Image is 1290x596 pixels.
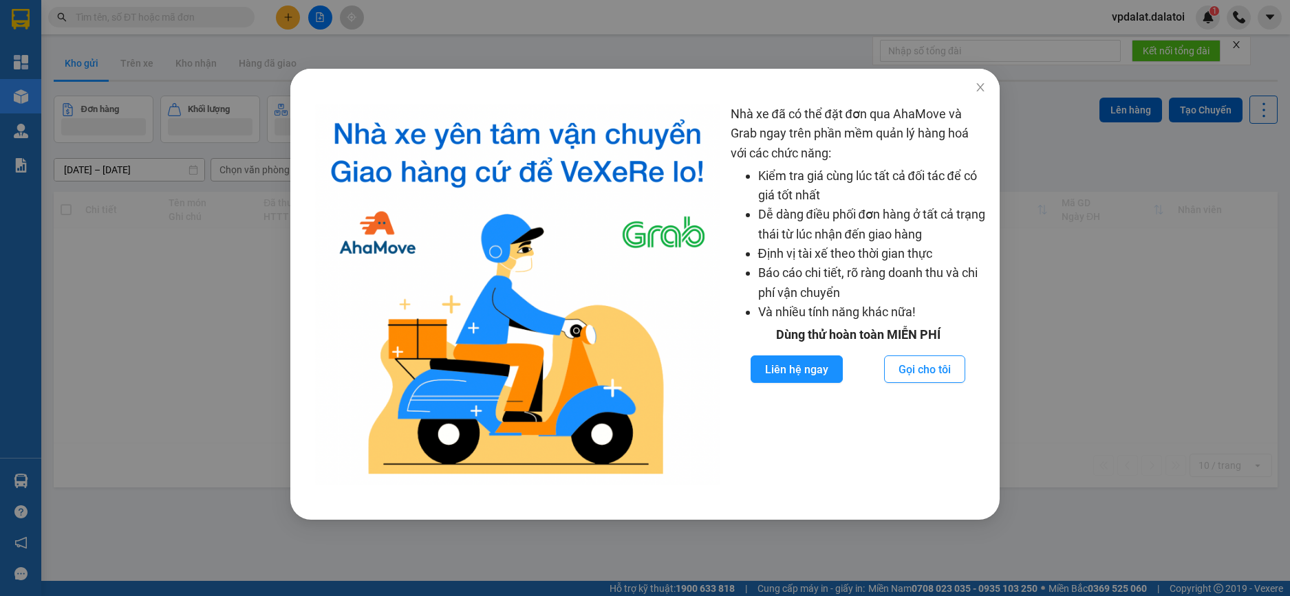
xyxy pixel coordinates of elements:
[730,104,986,485] div: Nhà xe đã có thể đặt đơn qua AhaMove và Grab ngay trên phần mềm quản lý hàng hoá với các chức năng:
[757,205,986,244] li: Dễ dàng điều phối đơn hàng ở tất cả trạng thái từ lúc nhận đến giao hàng
[757,302,986,322] li: Và nhiều tính năng khác nữa!
[975,82,986,93] span: close
[757,263,986,302] li: Báo cáo chi tiết, rõ ràng doanh thu và chi phí vận chuyển
[751,355,843,383] button: Liên hệ ngay
[899,361,951,378] span: Gọi cho tôi
[730,325,986,344] div: Dùng thử hoàn toàn MIỄN PHÍ
[757,244,986,263] li: Định vị tài xế theo thời gian thực
[757,166,986,206] li: Kiểm tra giá cùng lúc tất cả đối tác để có giá tốt nhất
[765,361,828,378] span: Liên hệ ngay
[884,355,965,383] button: Gọi cho tôi
[961,69,1000,107] button: Close
[315,104,720,485] img: logo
